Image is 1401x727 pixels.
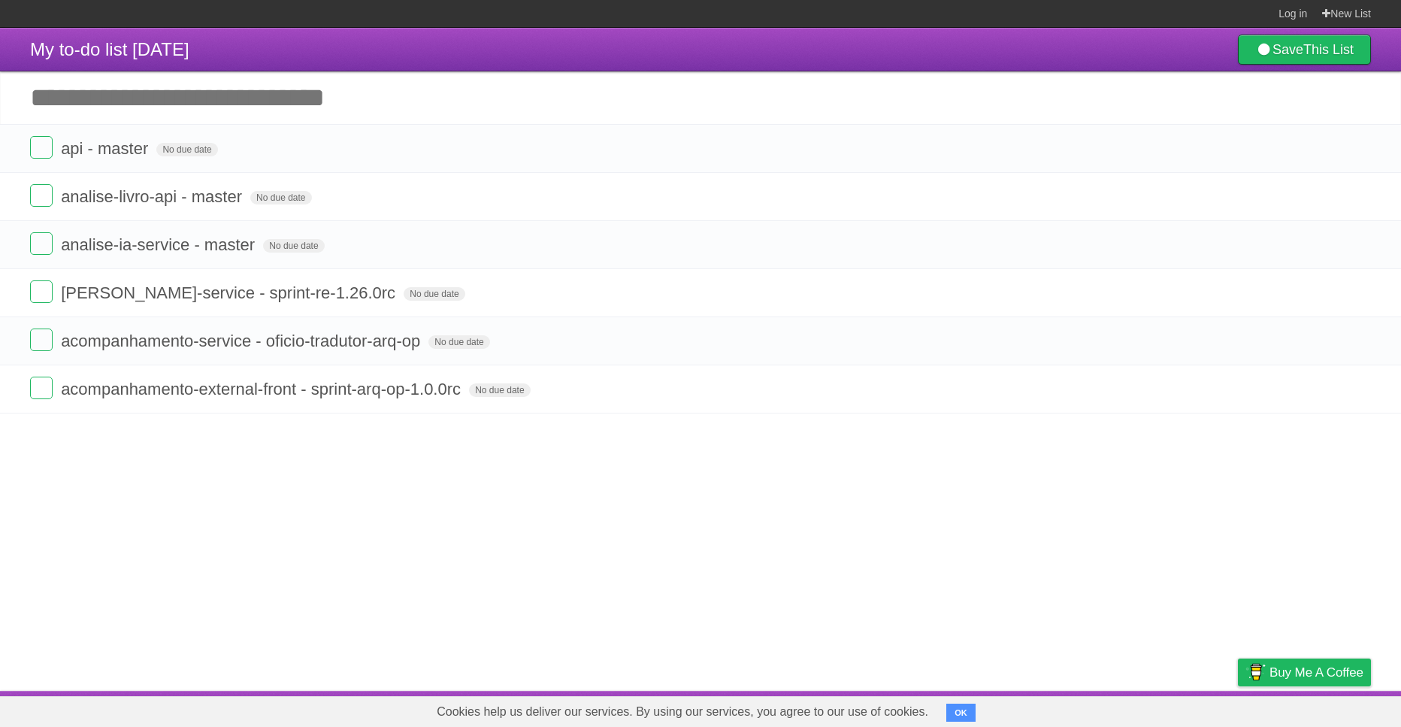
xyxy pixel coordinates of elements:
[1238,659,1371,686] a: Buy me a coffee
[1167,695,1200,723] a: Terms
[1245,659,1266,685] img: Buy me a coffee
[404,287,464,301] span: No due date
[61,380,464,398] span: acompanhamento-external-front - sprint-arq-op-1.0.0rc
[30,39,189,59] span: My to-do list [DATE]
[1276,695,1371,723] a: Suggest a feature
[61,332,424,350] span: acompanhamento-service - oficio-tradutor-arq-op
[1303,42,1354,57] b: This List
[422,697,943,727] span: Cookies help us deliver our services. By using our services, you agree to our use of cookies.
[30,232,53,255] label: Done
[263,239,324,253] span: No due date
[61,283,399,302] span: [PERSON_NAME]-service - sprint-re-1.26.0rc
[1038,695,1070,723] a: About
[946,704,976,722] button: OK
[469,383,530,397] span: No due date
[156,143,217,156] span: No due date
[61,235,259,254] span: analise-ia-service - master
[250,191,311,204] span: No due date
[61,139,152,158] span: api - master
[30,280,53,303] label: Done
[61,187,246,206] span: analise-livro-api - master
[30,184,53,207] label: Done
[1269,659,1363,686] span: Buy me a coffee
[30,377,53,399] label: Done
[1088,695,1148,723] a: Developers
[1238,35,1371,65] a: SaveThis List
[428,335,489,349] span: No due date
[1218,695,1257,723] a: Privacy
[30,136,53,159] label: Done
[30,329,53,351] label: Done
